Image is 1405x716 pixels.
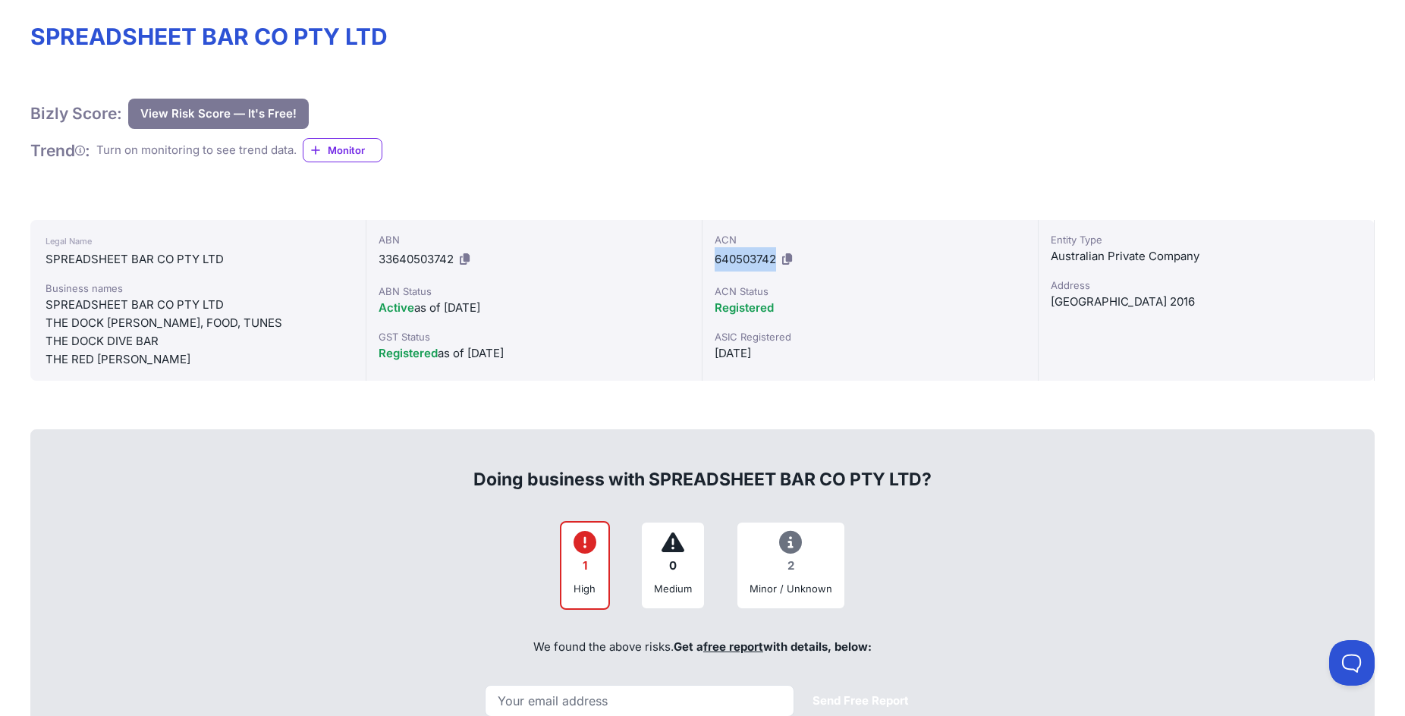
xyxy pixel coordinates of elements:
div: THE DOCK DIVE BAR [46,332,350,350]
div: 1 [574,551,596,581]
div: SPREADSHEET BAR CO PTY LTD [46,296,350,314]
div: ACN Status [715,284,1026,299]
span: 33640503742 [379,252,454,266]
h1: Trend : [30,140,90,161]
h1: Bizly Score: [30,103,122,124]
div: Medium [654,581,692,596]
span: Registered [379,346,438,360]
iframe: Toggle Customer Support [1329,640,1375,686]
div: THE RED [PERSON_NAME] [46,350,350,369]
h1: SPREADSHEET BAR CO PTY LTD [30,23,1375,50]
div: GST Status [379,329,690,344]
div: ABN Status [379,284,690,299]
button: View Risk Score — It's Free! [128,99,309,129]
div: as of [DATE] [379,299,690,317]
span: Get a with details, below: [674,639,872,654]
span: Monitor [328,143,382,158]
div: ACN [715,232,1026,247]
span: 640503742 [715,252,776,266]
span: Active [379,300,414,315]
div: ASIC Registered [715,329,1026,344]
div: Australian Private Company [1051,247,1362,265]
div: [GEOGRAPHIC_DATA] 2016 [1051,293,1362,311]
div: Entity Type [1051,232,1362,247]
div: ABN [379,232,690,247]
div: High [574,581,596,596]
span: Registered [715,300,774,315]
div: Business names [46,281,350,296]
div: Minor / Unknown [750,581,832,596]
div: Doing business with SPREADSHEET BAR CO PTY LTD? [47,443,1358,491]
div: [DATE] [715,344,1026,363]
div: We found the above risks. [47,622,1358,674]
div: Legal Name [46,232,350,250]
a: free report [703,639,763,654]
div: 0 [654,551,692,581]
div: SPREADSHEET BAR CO PTY LTD [46,250,350,268]
a: Monitor [303,138,382,162]
div: Turn on monitoring to see trend data. [96,142,297,159]
div: THE DOCK [PERSON_NAME], FOOD, TUNES [46,314,350,332]
button: Send Free Report [800,686,921,716]
div: as of [DATE] [379,344,690,363]
div: Address [1051,278,1362,293]
div: 2 [750,551,832,581]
